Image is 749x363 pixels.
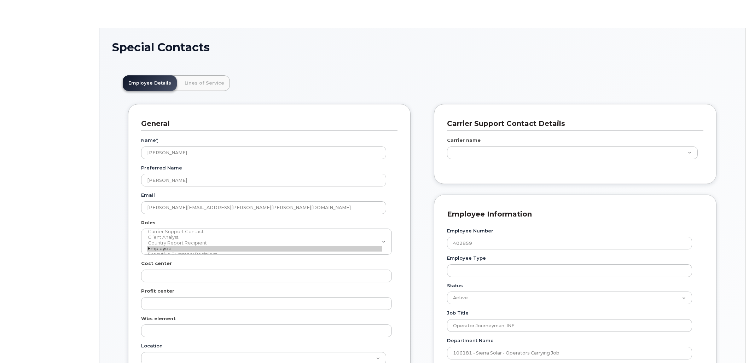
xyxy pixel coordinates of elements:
option: Executive Summary Recipient [147,252,382,257]
label: Roles [141,219,156,226]
label: Job Title [447,310,469,316]
option: Client Analyst [147,235,382,240]
h3: Carrier Support Contact Details [447,119,698,128]
label: Email [141,192,155,198]
label: Preferred Name [141,165,182,171]
a: Employee Details [123,75,177,91]
label: Carrier name [447,137,481,144]
label: Wbs element [141,315,176,322]
h3: Employee Information [447,209,698,219]
option: Employee [147,246,382,252]
label: Cost center [141,260,172,267]
label: Profit center [141,288,174,294]
option: Carrier Support Contact [147,229,382,235]
label: Employee Type [447,255,486,261]
label: Employee Number [447,227,493,234]
label: Name [141,137,158,144]
label: Status [447,282,463,289]
label: Department Name [447,337,494,344]
option: Country Report Recipient [147,240,382,246]
a: Lines of Service [179,75,230,91]
abbr: required [156,137,158,143]
h1: Special Contacts [112,41,732,53]
h3: General [141,119,392,128]
label: Location [141,342,163,349]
